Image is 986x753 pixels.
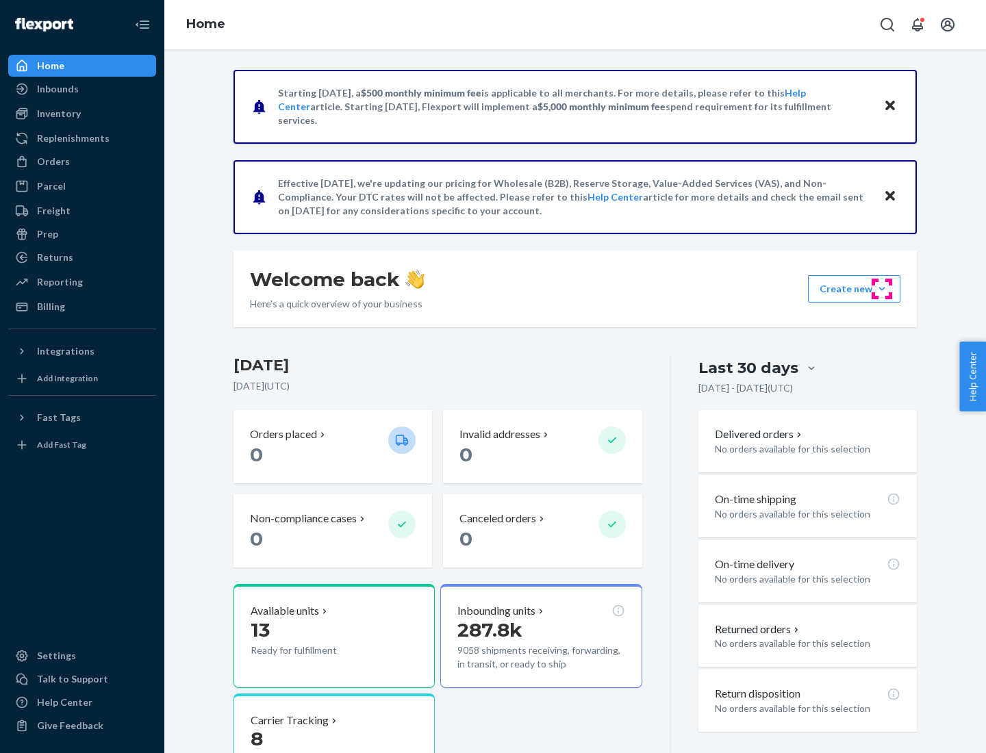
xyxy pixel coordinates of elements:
[715,442,900,456] p: No orders available for this selection
[808,275,900,303] button: Create new
[250,527,263,550] span: 0
[37,300,65,314] div: Billing
[457,618,522,641] span: 287.8k
[15,18,73,31] img: Flexport logo
[457,603,535,619] p: Inbounding units
[8,434,156,456] a: Add Fast Tag
[881,187,899,207] button: Close
[37,649,76,663] div: Settings
[233,355,642,376] h3: [DATE]
[459,511,536,526] p: Canceled orders
[278,177,870,218] p: Effective [DATE], we're updating our pricing for Wholesale (B2B), Reserve Storage, Value-Added Se...
[37,275,83,289] div: Reporting
[250,426,317,442] p: Orders placed
[587,191,643,203] a: Help Center
[440,584,642,688] button: Inbounding units287.8k9058 shipments receiving, forwarding, in transit, or ready to ship
[37,131,110,145] div: Replenishments
[457,643,624,671] p: 9058 shipments receiving, forwarding, in transit, or ready to ship
[715,507,900,521] p: No orders available for this selection
[8,223,156,245] a: Prep
[361,87,481,99] span: $500 monthly minimum fee
[37,719,103,732] div: Give Feedback
[934,11,961,38] button: Open account menu
[233,410,432,483] button: Orders placed 0
[37,372,98,384] div: Add Integration
[8,668,156,690] a: Talk to Support
[8,175,156,197] a: Parcel
[251,603,319,619] p: Available units
[251,713,329,728] p: Carrier Tracking
[37,672,108,686] div: Talk to Support
[715,702,900,715] p: No orders available for this selection
[8,368,156,390] a: Add Integration
[959,342,986,411] button: Help Center
[8,55,156,77] a: Home
[251,618,270,641] span: 13
[715,557,794,572] p: On-time delivery
[405,270,425,289] img: hand-wave emoji
[37,204,71,218] div: Freight
[8,271,156,293] a: Reporting
[459,443,472,466] span: 0
[233,584,435,688] button: Available units13Ready for fulfillment
[8,691,156,713] a: Help Center
[186,16,225,31] a: Home
[459,426,540,442] p: Invalid addresses
[459,527,472,550] span: 0
[8,151,156,173] a: Orders
[881,97,899,116] button: Close
[538,101,666,112] span: $5,000 monthly minimum fee
[37,344,94,358] div: Integrations
[715,686,800,702] p: Return disposition
[8,715,156,737] button: Give Feedback
[8,78,156,100] a: Inbounds
[8,296,156,318] a: Billing
[8,127,156,149] a: Replenishments
[37,155,70,168] div: Orders
[715,572,900,586] p: No orders available for this selection
[715,426,805,442] button: Delivered orders
[874,11,901,38] button: Open Search Box
[8,200,156,222] a: Freight
[250,297,425,311] p: Here’s a quick overview of your business
[37,59,64,73] div: Home
[278,86,870,127] p: Starting [DATE], a is applicable to all merchants. For more details, please refer to this article...
[8,103,156,125] a: Inventory
[250,267,425,292] h1: Welcome back
[37,82,79,96] div: Inbounds
[250,443,263,466] span: 0
[698,381,793,395] p: [DATE] - [DATE] ( UTC )
[37,107,81,120] div: Inventory
[715,492,796,507] p: On-time shipping
[8,407,156,429] button: Fast Tags
[251,643,377,657] p: Ready for fulfillment
[37,251,73,264] div: Returns
[8,340,156,362] button: Integrations
[37,439,86,450] div: Add Fast Tag
[715,622,802,637] button: Returned orders
[37,411,81,424] div: Fast Tags
[250,511,357,526] p: Non-compliance cases
[37,695,92,709] div: Help Center
[443,410,642,483] button: Invalid addresses 0
[175,5,236,44] ol: breadcrumbs
[129,11,156,38] button: Close Navigation
[233,379,642,393] p: [DATE] ( UTC )
[698,357,798,379] div: Last 30 days
[8,645,156,667] a: Settings
[37,179,66,193] div: Parcel
[443,494,642,567] button: Canceled orders 0
[233,494,432,567] button: Non-compliance cases 0
[715,637,900,650] p: No orders available for this selection
[904,11,931,38] button: Open notifications
[8,246,156,268] a: Returns
[37,227,58,241] div: Prep
[251,727,263,750] span: 8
